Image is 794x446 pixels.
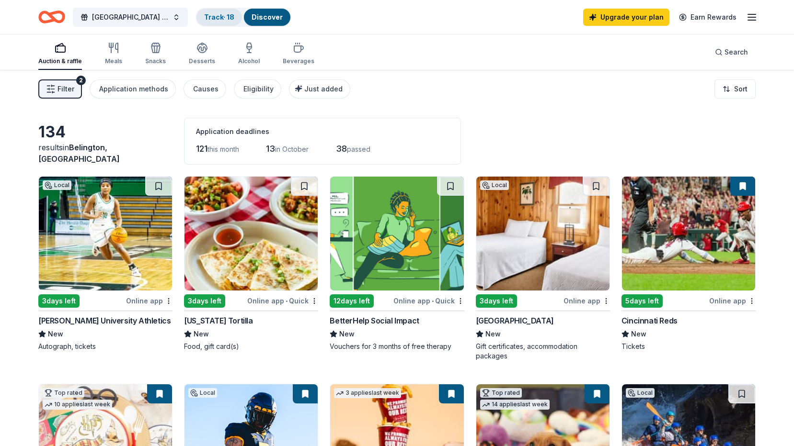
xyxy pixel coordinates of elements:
[193,83,219,95] div: Causes
[207,145,239,153] span: this month
[334,388,401,398] div: 3 applies last week
[196,144,207,154] span: 121
[38,123,173,142] div: 134
[238,38,260,70] button: Alcohol
[126,295,173,307] div: Online app
[92,11,169,23] span: [GEOGRAPHIC_DATA] Silent Auction
[184,342,318,351] div: Food, gift card(s)
[725,46,748,58] span: Search
[38,143,120,164] span: Belington, [GEOGRAPHIC_DATA]
[76,76,86,85] div: 2
[243,83,274,95] div: Eligibility
[626,388,655,398] div: Local
[189,57,215,65] div: Desserts
[196,126,449,137] div: Application deadlines
[145,57,166,65] div: Snacks
[283,38,314,70] button: Beverages
[105,38,122,70] button: Meals
[480,400,550,410] div: 14 applies last week
[480,388,522,398] div: Top rated
[330,342,464,351] div: Vouchers for 3 months of free therapy
[734,83,748,95] span: Sort
[485,328,501,340] span: New
[238,57,260,65] div: Alcohol
[188,388,217,398] div: Local
[631,328,646,340] span: New
[330,294,374,308] div: 12 days left
[621,342,756,351] div: Tickets
[393,295,464,307] div: Online app Quick
[252,13,283,21] a: Discover
[283,57,314,65] div: Beverages
[73,8,188,27] button: [GEOGRAPHIC_DATA] Silent Auction
[58,83,74,95] span: Filter
[48,328,63,340] span: New
[336,144,347,154] span: 38
[330,177,463,290] img: Image for BetterHelp Social Impact
[234,79,281,99] button: Eligibility
[275,145,309,153] span: in October
[43,400,112,410] div: 10 applies last week
[189,38,215,70] button: Desserts
[266,144,275,154] span: 13
[564,295,610,307] div: Online app
[476,177,610,290] img: Image for Oglebay Park Resort
[476,294,517,308] div: 3 days left
[347,145,370,153] span: passed
[38,143,120,164] span: in
[286,297,288,305] span: •
[621,294,663,308] div: 5 days left
[289,79,350,99] button: Just added
[247,295,318,307] div: Online app Quick
[476,342,610,361] div: Gift certificates, accommodation packages
[194,328,209,340] span: New
[43,388,84,398] div: Top rated
[709,295,756,307] div: Online app
[38,38,82,70] button: Auction & raffle
[38,315,171,326] div: [PERSON_NAME] University Athletics
[184,315,253,326] div: [US_STATE] Tortilla
[38,57,82,65] div: Auction & raffle
[99,83,168,95] div: Application methods
[105,57,122,65] div: Meals
[184,294,225,308] div: 3 days left
[476,176,610,361] a: Image for Oglebay Park ResortLocal3days leftOnline app[GEOGRAPHIC_DATA]NewGift certificates, acco...
[38,6,65,28] a: Home
[38,79,82,99] button: Filter2
[38,142,173,165] div: results
[184,177,318,290] img: Image for California Tortilla
[145,38,166,70] button: Snacks
[330,176,464,351] a: Image for BetterHelp Social Impact12days leftOnline app•QuickBetterHelp Social ImpactNewVouchers ...
[184,79,226,99] button: Causes
[204,13,234,21] a: Track· 18
[184,176,318,351] a: Image for California Tortilla3days leftOnline app•Quick[US_STATE] TortillaNewFood, gift card(s)
[480,180,509,190] div: Local
[38,176,173,351] a: Image for Marshall University AthleticsLocal3days leftOnline app[PERSON_NAME] University Athletic...
[621,315,678,326] div: Cincinnati Reds
[714,79,756,99] button: Sort
[330,315,419,326] div: BetterHelp Social Impact
[304,85,343,93] span: Just added
[432,297,434,305] span: •
[476,315,554,326] div: [GEOGRAPHIC_DATA]
[707,43,756,62] button: Search
[90,79,176,99] button: Application methods
[43,180,71,190] div: Local
[196,8,291,27] button: Track· 18Discover
[673,9,742,26] a: Earn Rewards
[39,177,172,290] img: Image for Marshall University Athletics
[621,176,756,351] a: Image for Cincinnati Reds5days leftOnline appCincinnati RedsNewTickets
[583,9,669,26] a: Upgrade your plan
[38,342,173,351] div: Autograph, tickets
[339,328,355,340] span: New
[622,177,755,290] img: Image for Cincinnati Reds
[38,294,80,308] div: 3 days left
